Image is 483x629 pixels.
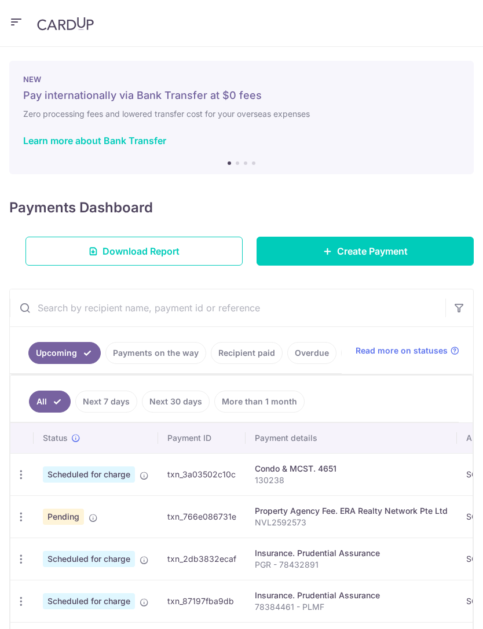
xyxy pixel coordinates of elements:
[75,391,137,413] a: Next 7 days
[10,289,445,326] input: Search by recipient name, payment id or reference
[43,466,135,483] span: Scheduled for charge
[255,559,448,571] p: PGR - 78432891
[158,538,246,580] td: txn_2db3832ecaf
[287,342,336,364] a: Overdue
[255,601,448,613] p: 78384461 - PLMF
[37,17,94,31] img: CardUp
[255,590,448,601] div: Insurance. Prudential Assurance
[214,391,305,413] a: More than 1 month
[337,244,408,258] span: Create Payment
[158,423,246,453] th: Payment ID
[23,89,460,102] h5: Pay internationally via Bank Transfer at $0 fees
[257,237,474,266] a: Create Payment
[255,517,448,528] p: NVL2592573
[43,432,68,444] span: Status
[158,453,246,495] td: txn_3a03502c10c
[255,463,448,474] div: Condo & MCST. 4651
[356,345,459,356] a: Read more on statuses
[158,580,246,622] td: txn_87197fba9db
[211,342,283,364] a: Recipient paid
[246,423,457,453] th: Payment details
[43,509,84,525] span: Pending
[356,345,448,356] span: Read more on statuses
[341,342,396,364] a: Cancelled
[29,391,71,413] a: All
[25,237,243,266] a: Download Report
[255,547,448,559] div: Insurance. Prudential Assurance
[255,505,448,517] div: Property Agency Fee. ERA Realty Network Pte Ltd
[23,135,166,146] a: Learn more about Bank Transfer
[103,244,180,258] span: Download Report
[23,107,460,121] h6: Zero processing fees and lowered transfer cost for your overseas expenses
[142,391,210,413] a: Next 30 days
[43,551,135,567] span: Scheduled for charge
[43,593,135,609] span: Scheduled for charge
[9,197,153,218] h4: Payments Dashboard
[28,342,101,364] a: Upcoming
[23,75,460,84] p: NEW
[255,474,448,486] p: 130238
[105,342,206,364] a: Payments on the way
[158,495,246,538] td: txn_766e086731e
